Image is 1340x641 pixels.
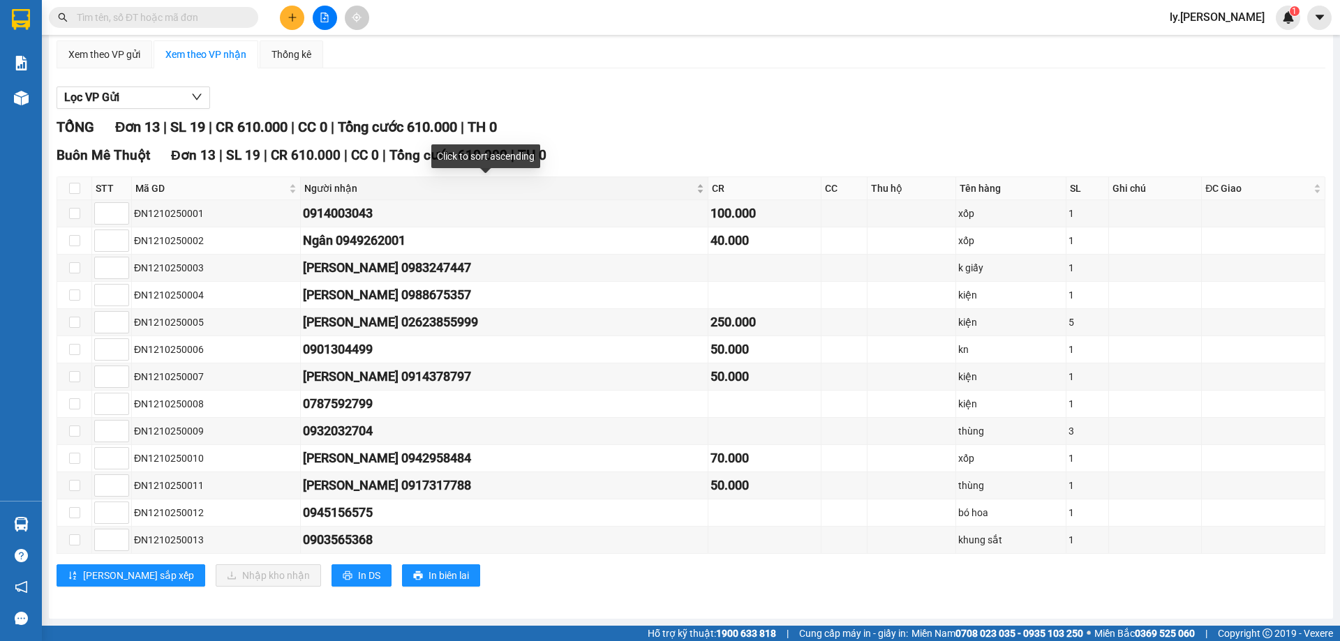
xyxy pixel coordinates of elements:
img: solution-icon [14,56,29,70]
span: Mã GD [135,181,286,196]
div: 1 [1069,287,1106,303]
th: STT [92,177,132,200]
div: ĐN1210250006 [134,342,298,357]
span: | [219,147,223,163]
span: CC 0 [351,147,379,163]
div: Click to sort ascending [431,144,540,168]
div: 1 [1069,260,1106,276]
span: ⚪️ [1087,631,1091,636]
span: | [264,147,267,163]
span: SL 19 [170,119,205,135]
div: 1 [1069,206,1106,221]
div: Thống kê [271,47,311,62]
span: Người nhận [304,181,693,196]
span: TH 0 [468,119,497,135]
span: Tổng cước 610.000 [338,119,457,135]
span: CR 610.000 [271,147,341,163]
div: ĐN1210250013 [134,532,298,548]
div: thùng [958,423,1064,439]
div: 70.000 [710,448,819,468]
div: 1 [1069,505,1106,520]
td: ĐN1210250006 [132,336,301,363]
div: 0901304499 [303,340,705,359]
span: Buôn Mê Thuột [57,147,150,163]
img: logo-vxr [12,9,30,30]
div: 1 [1069,233,1106,248]
span: CR 610.000 [216,119,288,135]
td: ĐN1210250003 [132,255,301,282]
button: plus [280,6,304,30]
div: 0903565368 [303,530,705,550]
div: 1 [1069,532,1106,548]
button: downloadNhập kho nhận [216,564,321,587]
span: plus [288,13,297,22]
span: In biên lai [429,568,469,583]
div: ĐN1210250005 [134,315,298,330]
th: SL [1066,177,1109,200]
span: search [58,13,68,22]
span: Miền Nam [911,626,1083,641]
div: 250.000 [710,312,819,332]
span: printer [413,571,423,582]
span: | [209,119,212,135]
div: 1 [1069,451,1106,466]
div: [PERSON_NAME] 0983247447 [303,258,705,278]
span: file-add [320,13,329,22]
div: ĐN1210250004 [134,287,298,303]
div: thùng [958,478,1064,493]
div: k giấy [958,260,1064,276]
span: | [787,626,789,641]
span: notification [15,580,28,594]
span: In DS [358,568,380,583]
div: ĐN1210250001 [134,206,298,221]
div: bó hoa [958,505,1064,520]
span: ly.[PERSON_NAME] [1159,8,1276,26]
button: Lọc VP Gửi [57,86,210,109]
span: SL 19 [226,147,260,163]
div: 5 [1069,315,1106,330]
img: icon-new-feature [1282,11,1295,24]
span: sort-ascending [68,571,77,582]
td: ĐN1210250004 [132,282,301,309]
img: warehouse-icon [14,91,29,105]
th: Tên hàng [956,177,1066,200]
div: khung sắt [958,532,1064,548]
span: | [1205,626,1207,641]
div: xốp [958,206,1064,221]
div: ĐN1210250012 [134,505,298,520]
span: | [382,147,386,163]
div: kiện [958,396,1064,412]
div: 50.000 [710,476,819,495]
span: down [191,91,202,103]
button: aim [345,6,369,30]
td: ĐN1210250005 [132,309,301,336]
th: Thu hộ [868,177,956,200]
div: [PERSON_NAME] 0988675357 [303,285,705,305]
span: printer [343,571,352,582]
td: ĐN1210250002 [132,227,301,255]
sup: 1 [1290,6,1300,16]
div: kiện [958,287,1064,303]
span: [PERSON_NAME] sắp xếp [83,568,194,583]
td: ĐN1210250009 [132,418,301,445]
span: | [331,119,334,135]
img: warehouse-icon [14,517,29,531]
div: xốp [958,233,1064,248]
div: 1 [1069,396,1106,412]
span: Lọc VP Gửi [64,89,119,106]
span: question-circle [15,549,28,562]
span: | [344,147,348,163]
div: 50.000 [710,367,819,386]
span: 1 [1292,6,1297,16]
div: [PERSON_NAME] 0917317788 [303,476,705,495]
div: [PERSON_NAME] 0914378797 [303,367,705,386]
div: 1 [1069,342,1106,357]
td: ĐN1210250001 [132,200,301,227]
div: [PERSON_NAME] 0942958484 [303,448,705,468]
div: Xem theo VP nhận [165,47,246,62]
span: TỔNG [57,119,94,135]
span: | [291,119,295,135]
div: kiện [958,369,1064,384]
div: Xem theo VP gửi [68,47,140,62]
button: caret-down [1307,6,1332,30]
